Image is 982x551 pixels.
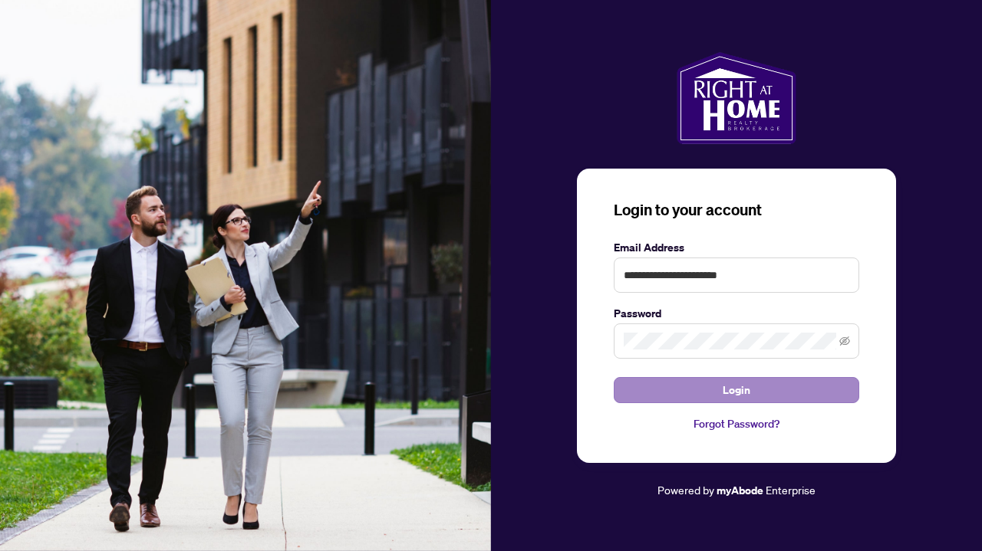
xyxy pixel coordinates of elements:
h3: Login to your account [614,199,859,221]
span: eye-invisible [839,336,850,346]
a: Forgot Password? [614,415,859,432]
span: Powered by [657,483,714,497]
label: Password [614,305,859,322]
a: myAbode [717,482,763,499]
span: Login [723,378,750,402]
img: ma-logo [677,52,796,144]
label: Email Address [614,239,859,256]
button: Login [614,377,859,403]
span: Enterprise [766,483,816,497]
